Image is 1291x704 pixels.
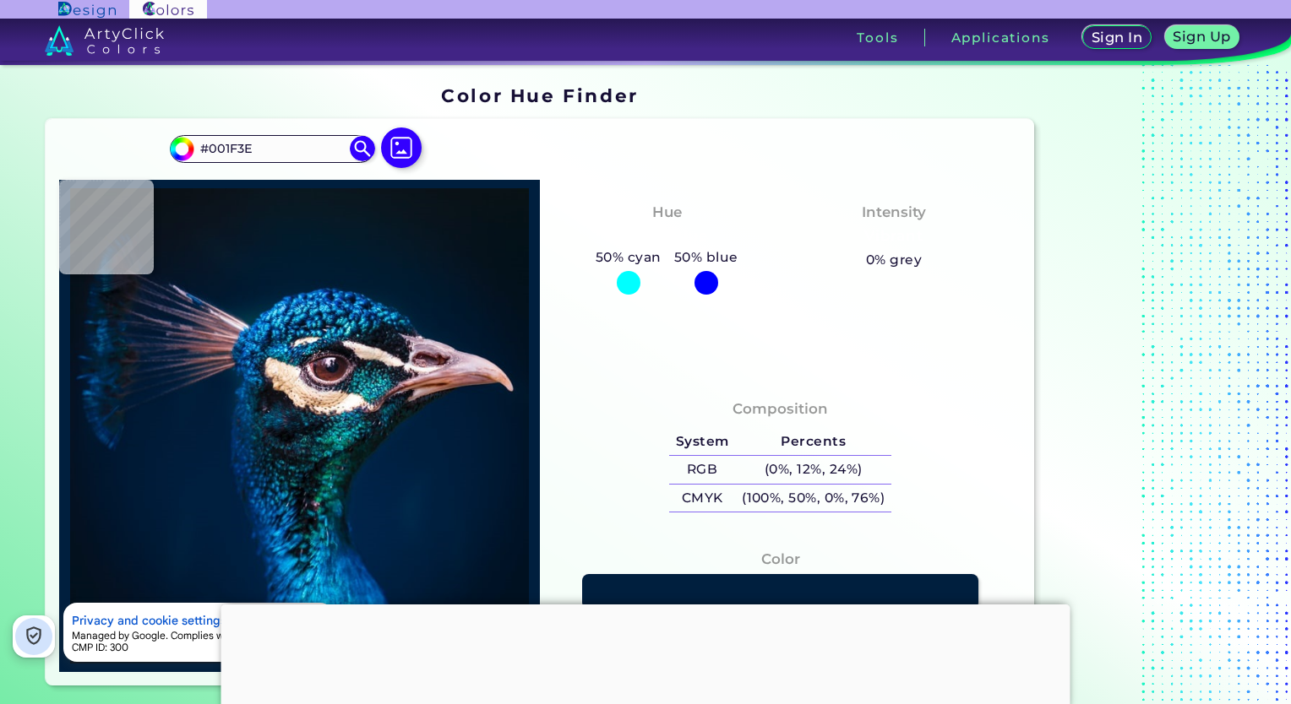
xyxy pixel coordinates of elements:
[68,188,531,664] img: img_pavlin.jpg
[735,485,891,512] h5: (100%, 50%, 0%, 76%)
[1086,27,1148,48] a: Sign In
[857,31,898,44] h3: Tools
[735,456,891,484] h5: (0%, 12%, 24%)
[45,25,164,56] img: logo_artyclick_colors_white.svg
[862,200,926,225] h4: Intensity
[589,246,667,268] h5: 50% cyan
[951,31,1050,44] h3: Applications
[858,226,931,246] h3: Vibrant
[733,397,828,421] h4: Composition
[669,456,735,484] h5: RGB
[667,246,744,268] h5: 50% blue
[735,428,891,456] h5: Percents
[58,2,115,18] img: ArtyClick Design logo
[669,428,735,456] h5: System
[441,83,638,108] h1: Color Hue Finder
[761,547,800,571] h4: Color
[381,127,422,168] img: icon picture
[1176,30,1228,43] h5: Sign Up
[866,249,922,271] h5: 0% grey
[1094,31,1141,44] h5: Sign In
[1168,27,1236,48] a: Sign Up
[350,136,375,161] img: icon search
[1041,79,1252,692] iframe: Advertisement
[619,226,715,246] h3: Cyan-Blue
[669,485,735,512] h5: CMYK
[193,138,351,160] input: type color..
[652,200,682,225] h4: Hue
